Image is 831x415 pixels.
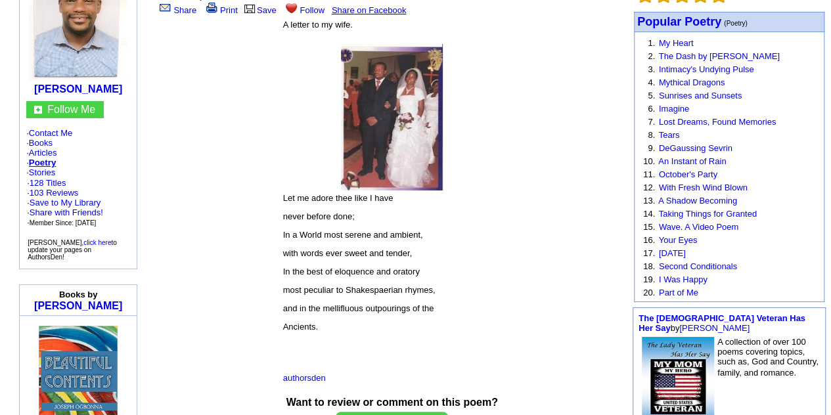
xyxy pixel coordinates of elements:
[643,196,655,206] font: 13.
[659,91,742,100] a: Sunrises and Sunsets
[659,64,754,74] a: Intimacy's Undying Pulse
[157,5,196,15] a: Share
[283,285,501,295] p: most peculiar to Shakespaerian rhymes,
[658,209,756,219] a: Taking Things for Granted
[283,248,501,258] p: with words ever sweet and tender,
[659,274,707,284] a: I Was Happy
[659,38,694,48] a: My Heart
[283,230,501,240] p: In a World most serene and ambient,
[659,248,686,258] a: [DATE]
[639,313,805,333] a: The [DEMOGRAPHIC_DATA] Veteran Has Her Say
[648,91,655,100] font: 5.
[283,303,501,313] p: and in the mellifluous outpourings of the
[648,77,655,87] font: 4.
[47,104,95,115] a: Follow Me
[643,274,655,284] font: 19.
[34,300,122,311] a: [PERSON_NAME]
[28,239,117,261] font: [PERSON_NAME], to update your pages on AuthorsDen!
[643,288,655,297] font: 20.
[29,128,72,138] a: Contact Me
[679,323,750,333] a: [PERSON_NAME]
[659,222,738,232] a: Wave. A Video Poem
[160,3,171,13] img: share_page.gif
[78,319,79,324] img: shim.gif
[659,288,698,297] a: Part of Me
[286,2,297,13] img: heart.gif
[341,44,443,190] img: 326851.jpg
[27,178,103,227] font: · ·
[29,148,57,158] a: Articles
[659,117,776,127] a: Lost Dreams, Found Memories
[648,104,655,114] font: 6.
[332,5,406,15] a: Share on Facebook
[643,183,655,192] font: 12.
[26,128,130,228] font: · · · · ·
[283,373,326,383] a: authorsden
[648,38,655,48] font: 1.
[27,198,103,227] font: · · ·
[717,337,819,378] font: A collection of over 100 poems covering topics, such as, God and Country, family, and romance.
[286,397,498,408] b: Want to review or comment on this poem?
[30,178,66,188] a: 128 Titles
[648,117,655,127] font: 7.
[658,51,779,61] a: The Dash by [PERSON_NAME]
[648,130,655,140] font: 8.
[658,196,737,206] a: A Shadow Becoming
[659,169,717,179] a: October's Party
[283,322,501,332] p: Ancients.
[637,15,721,28] font: Popular Poetry
[242,5,277,15] a: Save
[648,143,655,153] font: 9.
[59,290,98,299] b: Books by
[643,248,655,258] font: 17.
[283,193,501,203] p: Let me adore thee like I have
[659,143,732,153] a: DeGaussing Sevrin
[242,3,257,13] img: library.gif
[643,156,655,166] font: 10.
[643,222,655,232] font: 15.
[30,198,101,207] a: Save to My Library
[30,219,97,227] font: Member Since: [DATE]
[29,167,55,177] a: Stories
[30,188,78,198] a: 103 Reviews
[659,77,725,87] a: Mythical Dragons
[29,138,53,148] a: Books
[83,239,111,246] a: click here
[283,5,325,15] a: Follow
[659,183,748,192] a: With Fresh Wind Blown
[724,20,748,27] font: (Poetry)
[659,104,689,114] a: Imagine
[204,5,238,15] a: Print
[34,83,122,95] a: [PERSON_NAME]
[643,261,655,271] font: 18.
[30,207,103,217] a: Share with Friends!
[643,209,655,219] font: 14.
[643,169,655,179] font: 11.
[34,106,42,114] img: gc.jpg
[637,16,721,28] a: Popular Poetry
[29,158,56,167] a: Poetry
[283,20,353,30] font: A letter to my wife.
[639,313,805,333] font: by
[648,51,655,61] font: 2.
[206,3,217,13] img: print.gif
[283,267,501,276] p: In the best of eloquence and oratory
[658,235,697,245] a: Your Eyes
[283,211,501,221] p: never before done;
[658,130,679,140] a: Tears
[658,156,726,166] a: An Instant of Rain
[648,64,655,74] font: 3.
[659,261,737,271] a: Second Conditionals
[643,235,655,245] font: 16.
